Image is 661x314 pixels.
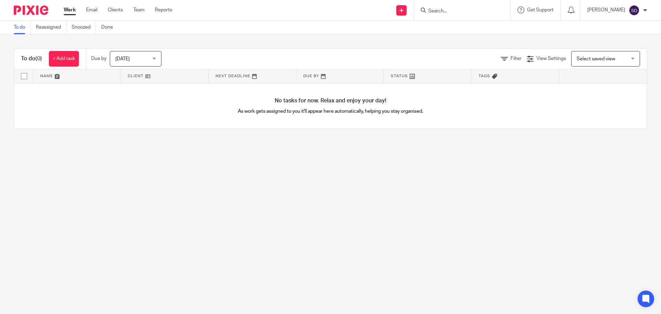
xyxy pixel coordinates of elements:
a: + Add task [49,51,79,67]
h4: No tasks for now. Relax and enjoy your day! [14,97,647,104]
p: [PERSON_NAME] [587,7,625,13]
span: Get Support [527,8,554,12]
input: Search [428,8,490,14]
p: Due by [91,55,106,62]
span: Tags [479,74,490,78]
a: Reports [155,7,172,13]
span: View Settings [536,56,566,61]
a: Work [64,7,76,13]
a: Email [86,7,97,13]
p: As work gets assigned to you it'll appear here automatically, helping you stay organised. [172,108,489,115]
a: To do [14,21,31,34]
a: Snoozed [72,21,96,34]
a: Reassigned [36,21,66,34]
span: (0) [35,56,42,61]
a: Done [101,21,118,34]
img: svg%3E [629,5,640,16]
img: Pixie [14,6,48,15]
h1: To do [21,55,42,62]
span: Filter [511,56,522,61]
a: Team [133,7,145,13]
span: [DATE] [115,57,130,61]
span: Select saved view [577,57,615,61]
a: Clients [108,7,123,13]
